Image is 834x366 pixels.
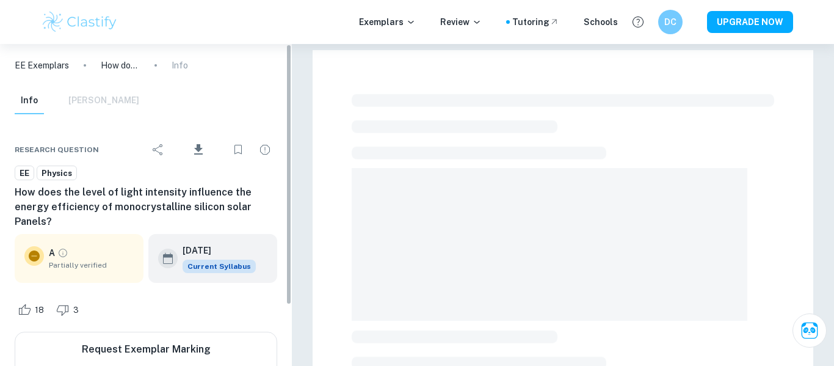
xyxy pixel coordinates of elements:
[49,260,134,271] span: Partially verified
[57,247,68,258] a: Grade partially verified
[67,304,85,317] span: 3
[707,11,793,33] button: UPGRADE NOW
[628,12,648,32] button: Help and Feedback
[101,59,140,72] p: How does the level of light intensity influence the energy efficiency of monocrystalline silicon ...
[82,342,211,357] h6: Request Exemplar Marking
[173,134,223,166] div: Download
[183,244,246,257] h6: [DATE]
[53,300,85,320] div: Dislike
[15,144,99,155] span: Research question
[664,15,678,29] h6: DC
[512,15,559,29] a: Tutoring
[146,137,170,162] div: Share
[28,304,51,317] span: 18
[226,137,250,162] div: Bookmark
[15,167,34,180] span: EE
[41,10,118,34] img: Clastify logo
[172,59,188,72] p: Info
[183,260,256,273] span: Current Syllabus
[792,313,827,348] button: Ask Clai
[359,15,416,29] p: Exemplars
[15,185,277,229] h6: How does the level of light intensity influence the energy efficiency of monocrystalline silicon ...
[15,59,69,72] a: EE Exemplars
[584,15,618,29] a: Schools
[49,246,55,260] p: A
[15,300,51,320] div: Like
[253,137,277,162] div: Report issue
[15,87,44,114] button: Info
[15,166,34,181] a: EE
[37,167,76,180] span: Physics
[37,166,77,181] a: Physics
[658,10,683,34] button: DC
[183,260,256,273] div: This exemplar is based on the current syllabus. Feel free to refer to it for inspiration/ideas wh...
[440,15,482,29] p: Review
